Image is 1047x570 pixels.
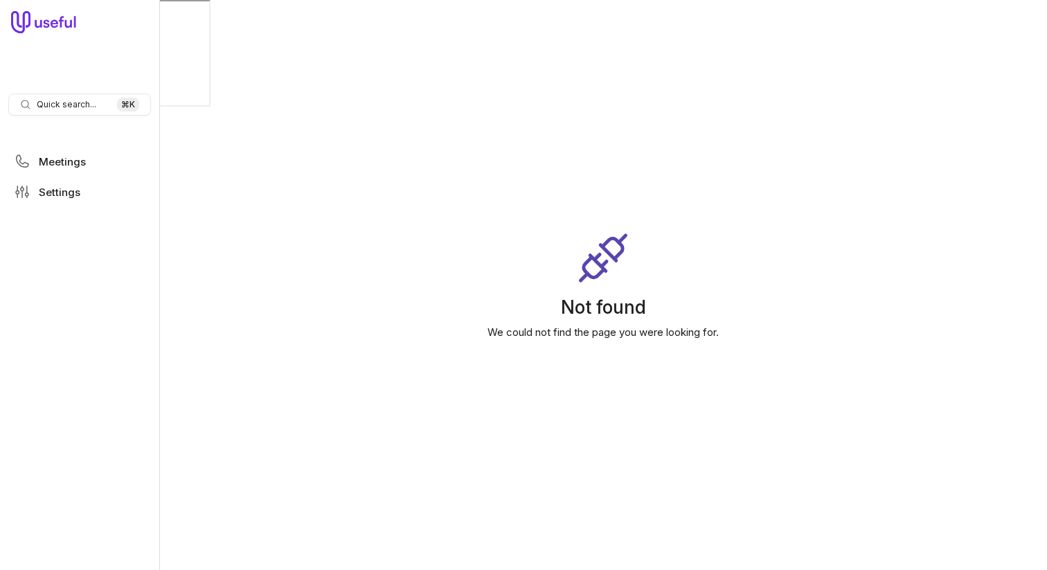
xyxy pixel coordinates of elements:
span: Quick search... [37,99,96,110]
h1: Not found [159,296,1047,318]
p: We could not find the page you were looking for. [159,323,1047,340]
kbd: ⌘ K [117,98,139,112]
span: Meetings [39,157,86,167]
span: Settings [39,187,80,197]
a: Meetings [8,149,151,174]
a: Settings [8,179,151,204]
